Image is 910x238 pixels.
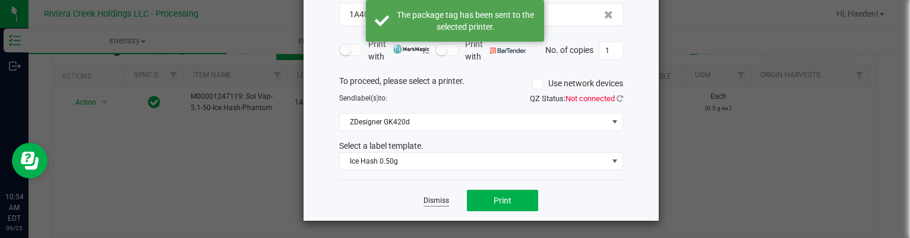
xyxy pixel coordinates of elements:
[349,8,465,21] span: 1A4070300003BC5000038980
[368,38,429,63] span: Print with
[12,143,48,178] iframe: Resource center
[330,75,632,93] div: To proceed, please select a printer.
[340,153,608,170] span: Ice Hash 0.50g
[465,38,526,63] span: Print with
[490,48,526,54] img: bartender.png
[530,94,623,103] span: QZ Status:
[355,94,379,102] span: label(s)
[565,94,615,103] span: Not connected
[494,196,511,205] span: Print
[339,94,387,102] span: Send to:
[396,9,535,33] div: The package tag has been sent to the selected printer.
[393,45,429,54] img: mark_magic_cybra.png
[545,45,593,54] span: No. of copies
[467,190,538,211] button: Print
[424,196,449,206] a: Dismiss
[532,77,623,90] label: Use network devices
[330,140,632,152] div: Select a label template.
[340,114,608,130] span: ZDesigner GK420d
